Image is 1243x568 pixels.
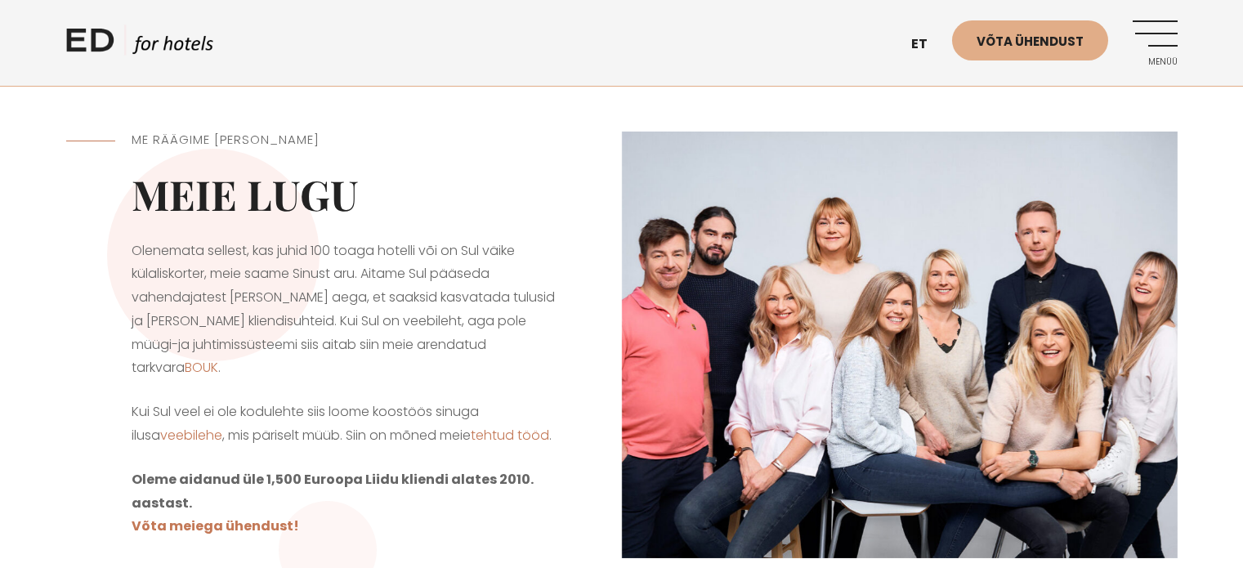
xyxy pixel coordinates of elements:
a: veebilehe [160,426,222,445]
a: et [903,25,952,65]
a: Menüü [1133,20,1178,65]
a: BOUK [185,358,218,377]
a: Võta meiega ühendust! [132,517,299,535]
a: Võta ühendust [952,20,1108,60]
p: Olenemata sellest, kas juhid 100 toaga hotelli või on Sul väike külaliskorter, meie saame Sinust ... [132,239,557,381]
p: Kui Sul veel ei ole kodulehte siis loome koostöös sinuga ilusa , mis päriselt müüb. Siin on mõned... [132,400,557,448]
h2: Meie lugu [132,170,557,219]
strong: Oleme aidanud üle 1,500 Euroopa Liidu kliendi alates 2010. aastast. [132,470,534,512]
h5: ME RÄÄGIME [PERSON_NAME] [132,131,557,150]
a: ED HOTELS [66,25,213,65]
a: tehtud tööd [471,426,549,445]
span: Menüü [1133,57,1178,67]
